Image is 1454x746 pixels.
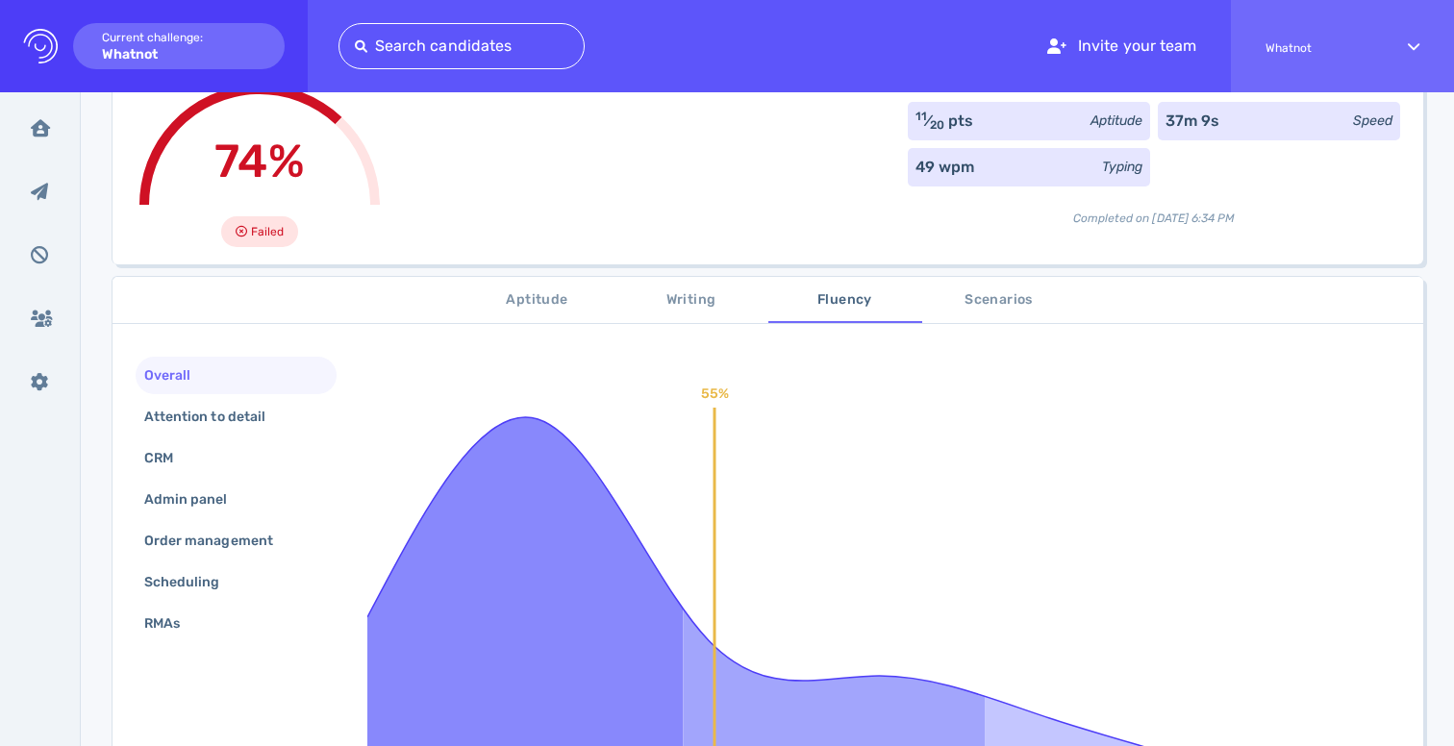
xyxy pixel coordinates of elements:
[934,288,1065,312] span: Scenarios
[915,110,927,123] sup: 11
[1090,111,1142,131] div: Aptitude
[930,118,944,132] sub: 20
[140,568,243,596] div: Scheduling
[701,385,729,402] text: 55%
[915,156,974,179] div: 49 wpm
[140,609,203,637] div: RMAs
[908,194,1400,227] div: Completed on [DATE] 6:34 PM
[626,288,757,312] span: Writing
[214,134,304,188] span: 74%
[1353,111,1392,131] div: Speed
[780,288,911,312] span: Fluency
[140,444,196,472] div: CRM
[1102,157,1142,177] div: Typing
[140,403,288,431] div: Attention to detail
[1166,110,1219,133] div: 37m 9s
[140,527,296,555] div: Order management
[140,485,251,513] div: Admin panel
[472,288,603,312] span: Aptitude
[1266,41,1373,55] span: Whatnot
[140,361,213,389] div: Overall
[251,220,284,243] span: Failed
[915,110,974,133] div: ⁄ pts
